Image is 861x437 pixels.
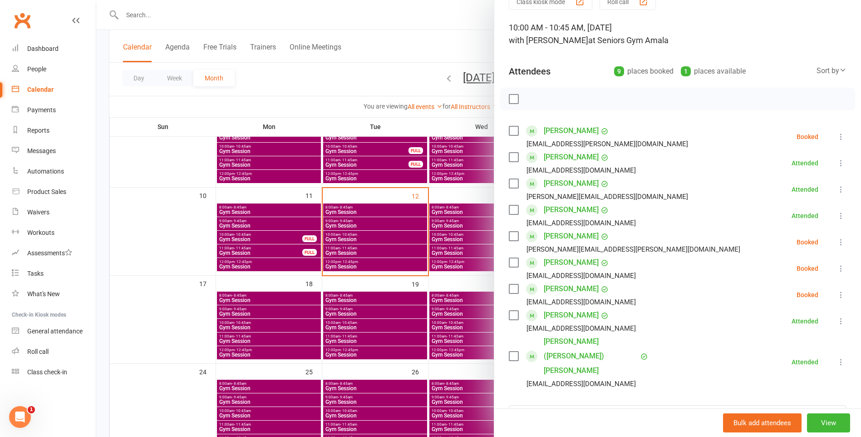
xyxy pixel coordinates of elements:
a: [PERSON_NAME] [544,308,599,323]
a: Payments [12,100,96,120]
div: Attended [792,160,818,166]
div: General attendance [27,328,83,335]
div: [EMAIL_ADDRESS][PERSON_NAME][DOMAIN_NAME] [526,138,688,150]
div: 10:00 AM - 10:45 AM, [DATE] [509,21,846,47]
a: [PERSON_NAME] [544,176,599,191]
div: Automations [27,168,64,175]
a: [PERSON_NAME] [544,124,599,138]
div: Reports [27,127,49,134]
div: [EMAIL_ADDRESS][DOMAIN_NAME] [526,323,636,334]
div: Attended [792,318,818,324]
div: Dashboard [27,45,59,52]
div: Waivers [27,209,49,216]
a: Assessments [12,243,96,263]
div: places booked [614,65,674,78]
a: Tasks [12,263,96,284]
div: [EMAIL_ADDRESS][DOMAIN_NAME] [526,378,636,390]
a: General attendance kiosk mode [12,321,96,342]
span: 1 [28,406,35,413]
div: People [27,65,46,73]
div: Booked [797,265,818,272]
div: Class check-in [27,368,67,376]
div: 9 [614,66,624,76]
span: with [PERSON_NAME] [509,35,588,45]
div: [EMAIL_ADDRESS][DOMAIN_NAME] [526,270,636,282]
div: Attendees [509,65,551,78]
a: People [12,59,96,79]
div: Sort by [817,65,846,77]
a: Clubworx [11,9,34,32]
a: Roll call [12,342,96,362]
a: Calendar [12,79,96,100]
a: [PERSON_NAME] [544,229,599,243]
a: Class kiosk mode [12,362,96,382]
span: at Seniors Gym Amala [588,35,669,45]
div: [EMAIL_ADDRESS][DOMAIN_NAME] [526,217,636,229]
div: [PERSON_NAME][EMAIL_ADDRESS][DOMAIN_NAME] [526,191,688,203]
div: [EMAIL_ADDRESS][DOMAIN_NAME] [526,164,636,176]
div: Tasks [27,270,44,277]
a: [PERSON_NAME] [544,255,599,270]
div: Workouts [27,229,54,236]
div: Attended [792,359,818,365]
div: Messages [27,147,56,154]
a: Reports [12,120,96,141]
div: [EMAIL_ADDRESS][DOMAIN_NAME] [526,296,636,308]
div: Booked [797,239,818,245]
a: Workouts [12,223,96,243]
div: Booked [797,292,818,298]
div: Product Sales [27,188,66,195]
div: What's New [27,290,60,298]
a: Automations [12,161,96,182]
div: Roll call [27,348,49,355]
a: [PERSON_NAME] [544,282,599,296]
div: Attended [792,213,818,219]
div: [PERSON_NAME][EMAIL_ADDRESS][PERSON_NAME][DOMAIN_NAME] [526,243,740,255]
div: Attended [792,186,818,193]
a: [PERSON_NAME] ([PERSON_NAME]) [PERSON_NAME] [544,334,638,378]
div: Payments [27,106,56,114]
button: Bulk add attendees [723,413,802,432]
iframe: Intercom live chat [9,406,31,428]
button: View [807,413,850,432]
a: [PERSON_NAME] [544,203,599,217]
a: Product Sales [12,182,96,202]
div: Calendar [27,86,54,93]
a: Dashboard [12,39,96,59]
a: Waivers [12,202,96,223]
div: Assessments [27,249,72,257]
a: What's New [12,284,96,304]
a: Messages [12,141,96,161]
div: places available [681,65,746,78]
div: Booked [797,134,818,140]
input: Search to add attendees [509,405,846,424]
div: 1 [681,66,691,76]
a: [PERSON_NAME] [544,150,599,164]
